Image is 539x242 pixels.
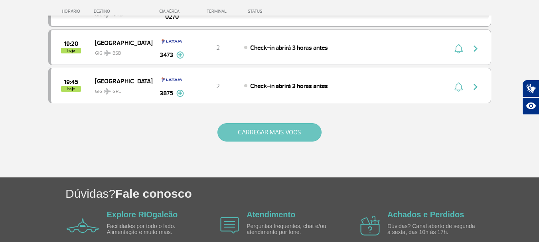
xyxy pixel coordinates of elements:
[160,89,173,98] span: 3875
[152,9,192,14] div: CIA AÉREA
[104,88,111,94] img: destiny_airplane.svg
[360,216,380,236] img: airplane icon
[522,97,539,115] button: Abrir recursos assistivos.
[64,79,78,85] span: 2025-09-30 19:45:00
[471,44,480,53] img: seta-direita-painel-voo.svg
[67,218,99,233] img: airplane icon
[113,50,121,57] span: BSB
[64,41,78,47] span: 2025-09-30 19:20:00
[65,185,539,202] h1: Dúvidas?
[160,50,173,60] span: 3473
[216,82,220,90] span: 2
[250,44,328,52] span: Check-in abrirá 3 horas antes
[95,76,146,86] span: [GEOGRAPHIC_DATA]
[471,82,480,92] img: seta-direita-painel-voo.svg
[115,187,192,200] span: Fale conosco
[454,82,463,92] img: sino-painel-voo.svg
[107,223,199,236] p: Facilidades por todo o lado. Alimentação e muito mais.
[244,9,309,14] div: STATUS
[247,223,338,236] p: Perguntas frequentes, chat e/ou atendimento por fone.
[95,45,146,57] span: GIG
[217,123,322,142] button: CARREGAR MAIS VOOS
[104,50,111,56] img: destiny_airplane.svg
[61,86,81,92] span: hoje
[220,217,239,234] img: airplane icon
[176,90,184,97] img: mais-info-painel-voo.svg
[51,9,94,14] div: HORÁRIO
[192,9,244,14] div: TERMINAL
[94,9,152,14] div: DESTINO
[95,37,146,48] span: [GEOGRAPHIC_DATA]
[522,80,539,97] button: Abrir tradutor de língua de sinais.
[113,88,122,95] span: GRU
[387,210,464,219] a: Achados e Perdidos
[61,48,81,53] span: hoje
[107,210,178,219] a: Explore RIOgaleão
[522,80,539,115] div: Plugin de acessibilidade da Hand Talk.
[454,44,463,53] img: sino-painel-voo.svg
[247,210,295,219] a: Atendimento
[216,44,220,52] span: 2
[176,51,184,59] img: mais-info-painel-voo.svg
[387,223,479,236] p: Dúvidas? Canal aberto de segunda à sexta, das 10h às 17h.
[250,82,328,90] span: Check-in abrirá 3 horas antes
[95,84,146,95] span: GIG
